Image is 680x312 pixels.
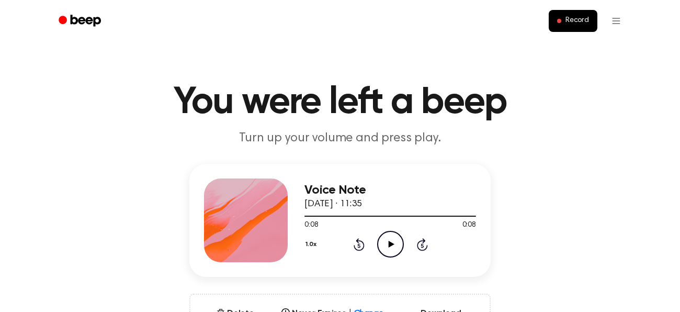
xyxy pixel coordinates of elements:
button: 1.0x [304,236,320,253]
span: [DATE] · 11:35 [304,199,362,209]
span: Record [565,16,589,26]
p: Turn up your volume and press play. [139,130,541,147]
a: Beep [51,11,110,31]
h1: You were left a beep [72,84,608,121]
button: Record [549,10,597,32]
button: Open menu [604,8,629,34]
span: 0:08 [304,220,318,231]
h3: Voice Note [304,183,476,197]
span: 0:08 [462,220,476,231]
